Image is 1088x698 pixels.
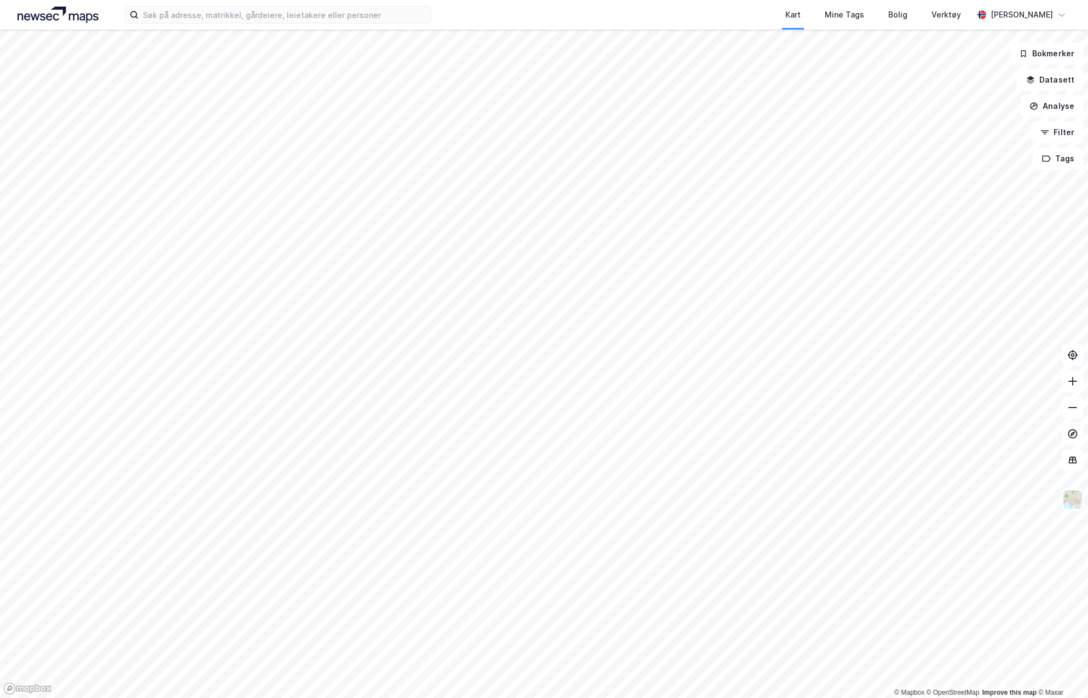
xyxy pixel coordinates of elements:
[927,689,980,696] a: OpenStreetMap
[138,7,431,23] input: Søk på adresse, matrikkel, gårdeiere, leietakere eller personer
[1033,148,1084,170] button: Tags
[1017,69,1084,91] button: Datasett
[825,8,864,21] div: Mine Tags
[18,7,99,23] img: logo.a4113a55bc3d86da70a041830d287a7e.svg
[1020,95,1084,117] button: Analyse
[888,8,907,21] div: Bolig
[931,8,961,21] div: Verktøy
[3,682,51,695] a: Mapbox homepage
[991,8,1053,21] div: [PERSON_NAME]
[1033,645,1088,698] iframe: Chat Widget
[1010,43,1084,65] button: Bokmerker
[894,689,924,696] a: Mapbox
[1031,121,1084,143] button: Filter
[785,8,801,21] div: Kart
[982,689,1037,696] a: Improve this map
[1062,489,1083,510] img: Z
